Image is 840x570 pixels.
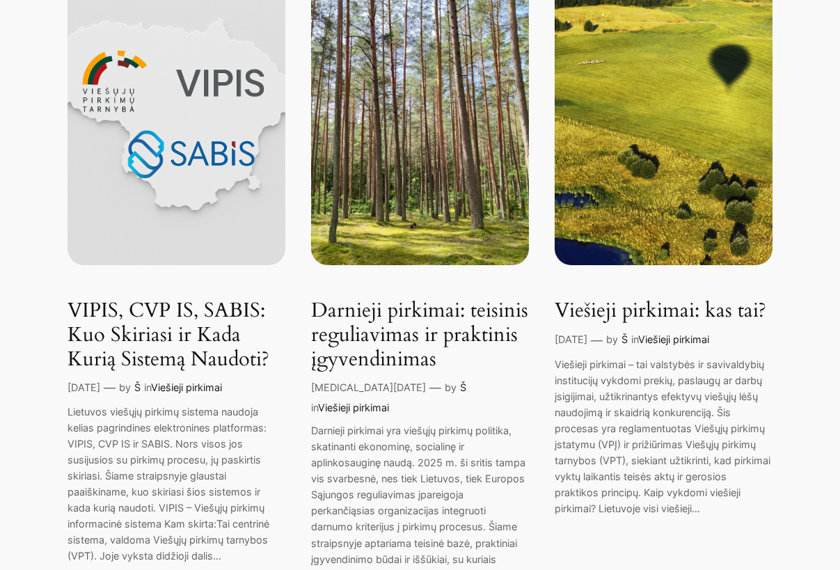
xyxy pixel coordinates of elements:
[68,299,286,372] a: VIPIS, CVP IS, SABIS: Kuo Skiriasi ir Kada Kurią Sistemą Naudoti?
[119,380,131,395] p: by
[151,381,222,393] a: Viešieji pirkimai
[311,381,426,393] a: [MEDICAL_DATA][DATE]
[68,404,286,564] p: Lietuvos viešųjų pirkimų sistema naudoja kelias pagrindines elektronines platformas: VIPIS, CVP I...
[311,402,318,413] span: in
[311,299,530,372] a: Darnieji pirkimai: teisinis reguliavimas ir praktinis įgyvendinimas
[555,333,587,345] a: [DATE]
[318,402,389,413] a: Viešieji pirkimai
[591,331,603,349] p: —
[460,381,466,393] a: Š
[606,332,618,347] p: by
[104,379,116,397] p: —
[621,333,628,345] a: Š
[144,381,151,393] span: in
[134,381,141,393] a: Š
[638,333,709,345] a: Viešieji pirkimai
[68,381,100,393] a: [DATE]
[631,333,638,345] span: in
[445,380,457,395] p: by
[429,379,441,397] p: —
[555,299,766,323] a: Viešieji pirkimai: kas tai?
[555,356,773,516] p: Viešieji pirkimai – tai valstybės ir savivaldybių institucijų vykdomi prekių, paslaugų ar darbų į...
